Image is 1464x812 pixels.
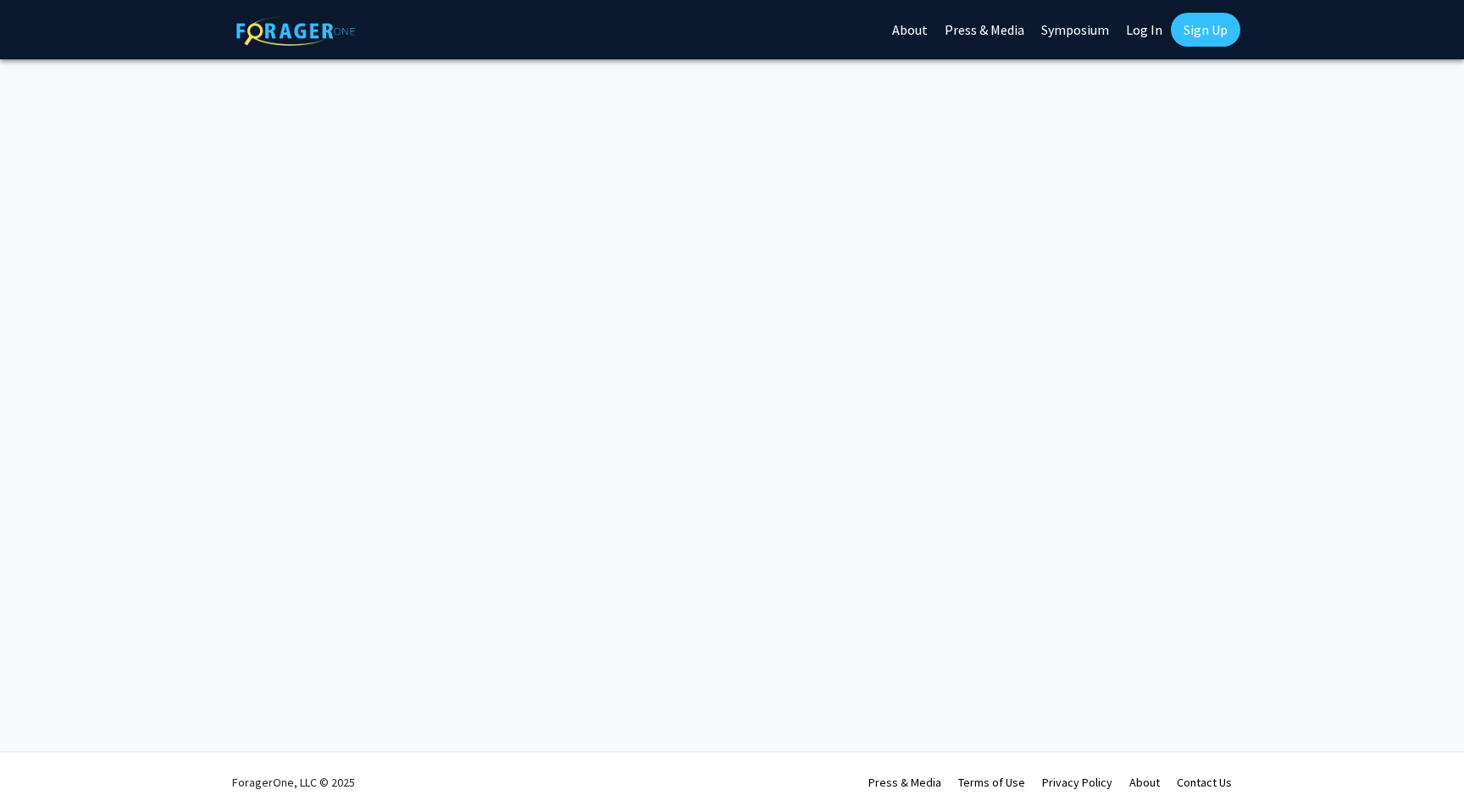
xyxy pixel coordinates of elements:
a: About [1129,775,1160,790]
a: Terms of Use [958,775,1025,790]
a: Contact Us [1177,775,1232,790]
a: Press & Media [868,775,941,790]
a: Privacy Policy [1042,775,1112,790]
a: Sign Up [1171,13,1240,47]
img: ForagerOne Logo [236,16,355,46]
div: ForagerOne, LLC © 2025 [232,753,355,812]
